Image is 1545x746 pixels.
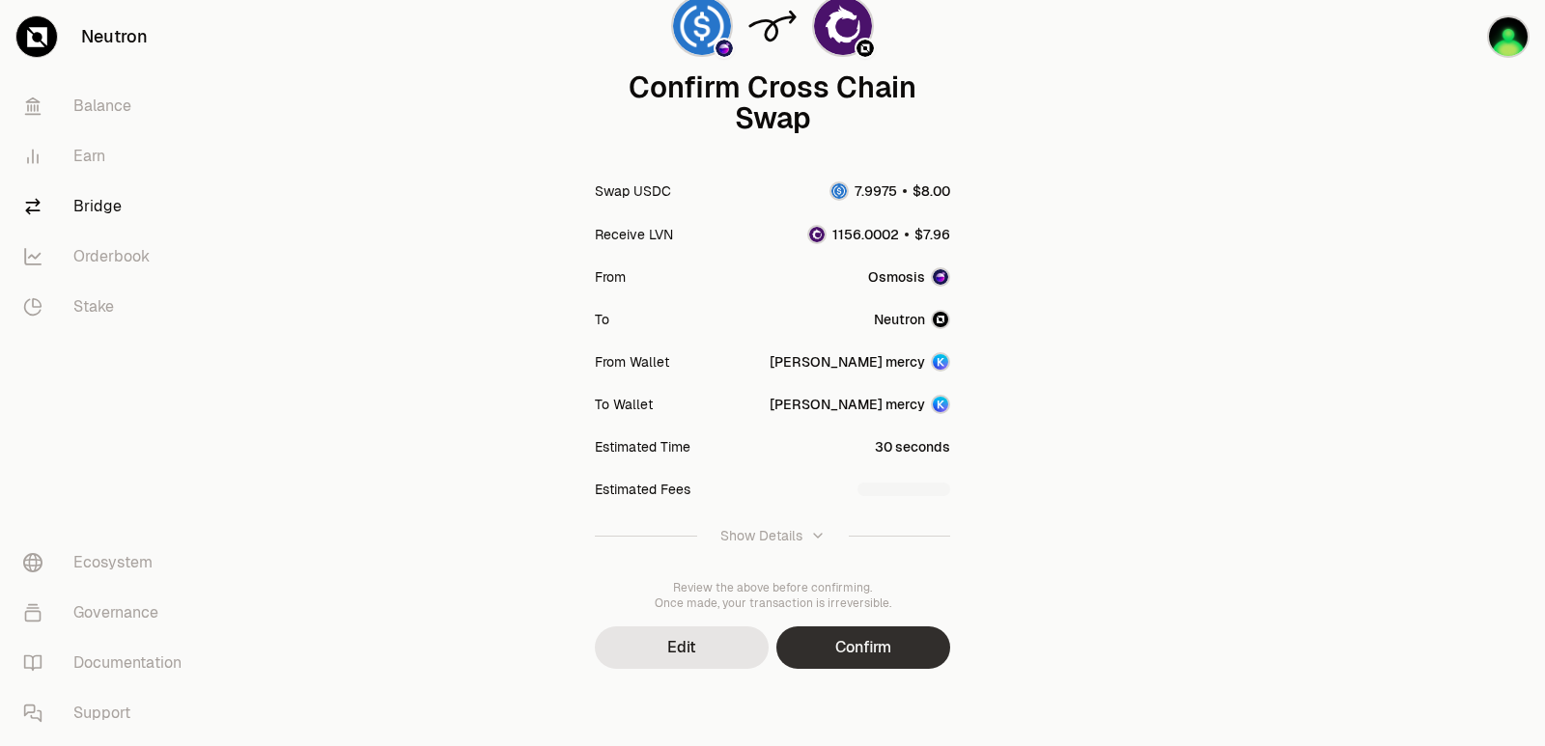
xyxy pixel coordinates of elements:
div: To [595,310,609,329]
a: Stake [8,282,209,332]
button: Show Details [595,511,950,561]
a: Support [8,688,209,738]
button: [PERSON_NAME] mercy [770,395,950,414]
div: Receive LVN [595,225,673,244]
div: Review the above before confirming. Once made, your transaction is irreversible. [595,580,950,611]
button: Confirm [776,626,950,669]
div: 30 seconds [875,437,950,456]
div: From Wallet [595,352,669,372]
img: Neutron Logo [857,40,874,57]
a: Documentation [8,638,209,688]
img: Account Image [931,352,950,372]
div: Swap USDC [595,181,671,201]
a: Orderbook [8,232,209,282]
div: [PERSON_NAME] mercy [770,395,925,414]
div: Show Details [720,526,802,545]
div: Estimated Time [595,437,690,456]
a: Earn [8,131,209,181]
img: Osmosis Logo [716,40,733,57]
div: From [595,267,626,287]
a: Governance [8,588,209,638]
img: LVN Logo [809,227,825,242]
img: USDC Logo [831,183,847,199]
a: Balance [8,81,209,131]
div: Estimated Fees [595,480,690,499]
button: Edit [595,626,769,669]
img: sandy mercy [1487,15,1530,58]
img: Neutron Logo [931,310,950,329]
img: Osmosis Logo [931,267,950,287]
div: [PERSON_NAME] mercy [770,352,925,372]
img: Account Image [931,395,950,414]
button: [PERSON_NAME] mercy [770,352,950,372]
div: To Wallet [595,395,653,414]
span: Neutron [874,310,925,329]
span: Osmosis [868,267,925,287]
a: Bridge [8,181,209,232]
div: Confirm Cross Chain Swap [595,72,950,134]
a: Ecosystem [8,538,209,588]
